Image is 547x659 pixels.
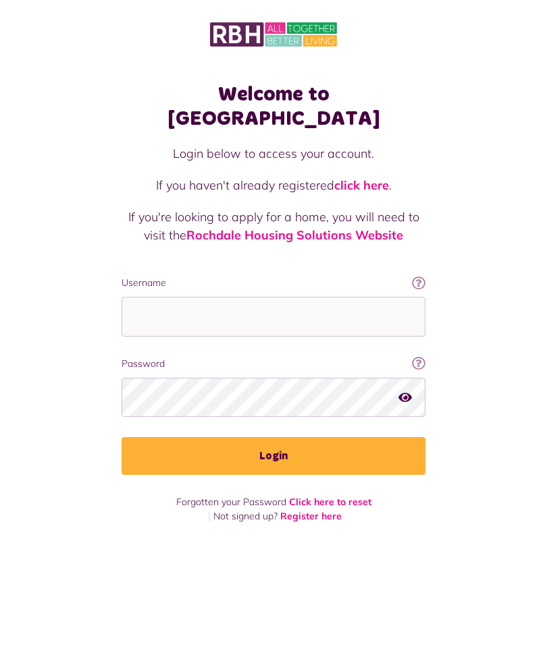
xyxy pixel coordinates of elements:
p: If you're looking to apply for a home, you will need to visit the [122,208,425,244]
label: Password [122,357,425,371]
a: Register here [280,510,342,522]
a: Rochdale Housing Solutions Website [186,227,403,243]
a: Click here to reset [289,496,371,508]
p: Login below to access your account. [122,144,425,163]
span: Not signed up? [213,510,278,522]
label: Username [122,276,425,290]
p: If you haven't already registered . [122,176,425,194]
h1: Welcome to [GEOGRAPHIC_DATA] [122,82,425,131]
img: MyRBH [210,20,337,49]
span: Forgotten your Password [176,496,286,508]
a: click here [334,177,389,193]
button: Login [122,437,425,475]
